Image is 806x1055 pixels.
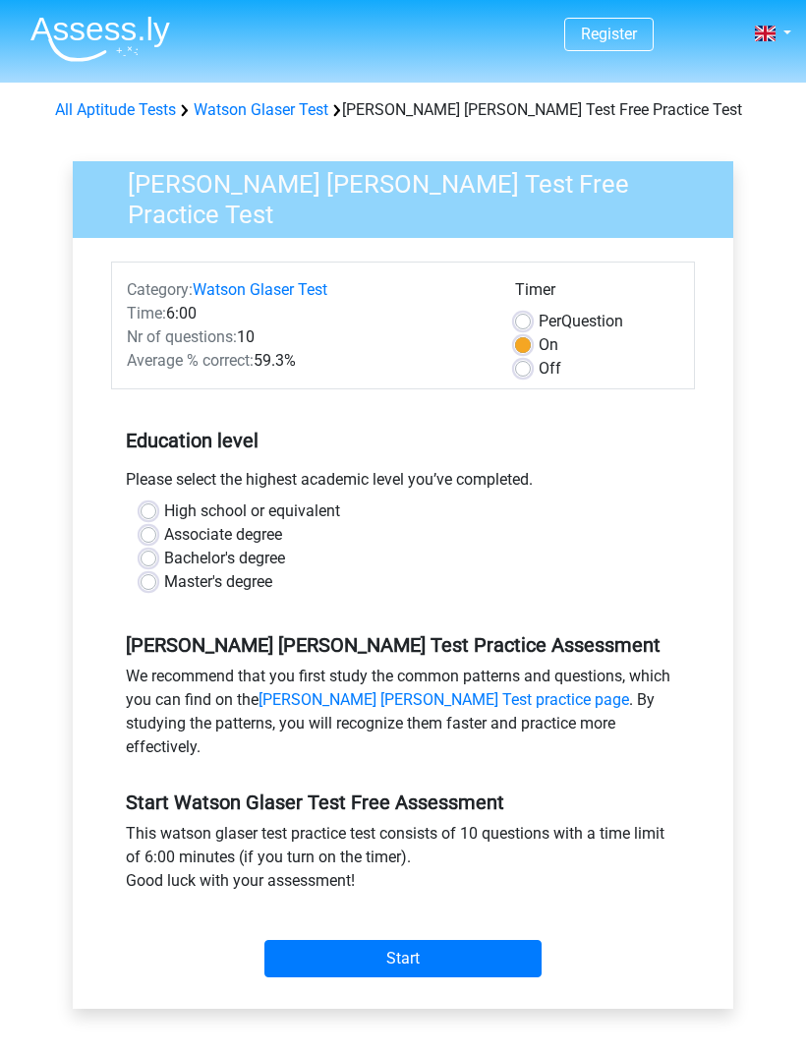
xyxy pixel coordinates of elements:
div: [PERSON_NAME] [PERSON_NAME] Test Free Practice Test [47,98,759,122]
a: Register [581,25,637,43]
h5: Education level [126,421,680,460]
a: Watson Glaser Test [193,280,327,299]
label: Bachelor's degree [164,547,285,570]
label: Associate degree [164,523,282,547]
a: [PERSON_NAME] [PERSON_NAME] Test practice page [259,690,629,709]
div: We recommend that you first study the common patterns and questions, which you can find on the . ... [111,665,695,767]
label: High school or equivalent [164,499,340,523]
a: Watson Glaser Test [194,100,328,119]
h3: [PERSON_NAME] [PERSON_NAME] Test Free Practice Test [104,161,719,229]
span: Time: [127,304,166,322]
img: Assessly [30,16,170,62]
label: Master's degree [164,570,272,594]
h5: [PERSON_NAME] [PERSON_NAME] Test Practice Assessment [126,633,680,657]
h5: Start Watson Glaser Test Free Assessment [126,791,680,814]
div: Timer [515,278,679,310]
a: All Aptitude Tests [55,100,176,119]
span: Nr of questions: [127,327,237,346]
span: Average % correct: [127,351,254,370]
div: This watson glaser test practice test consists of 10 questions with a time limit of 6:00 minutes ... [111,822,695,901]
label: On [539,333,558,357]
span: Category: [127,280,193,299]
div: 6:00 [112,302,500,325]
span: Per [539,312,561,330]
div: 10 [112,325,500,349]
label: Question [539,310,623,333]
input: Start [264,940,542,977]
label: Off [539,357,561,381]
div: Please select the highest academic level you’ve completed. [111,468,695,499]
div: 59.3% [112,349,500,373]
